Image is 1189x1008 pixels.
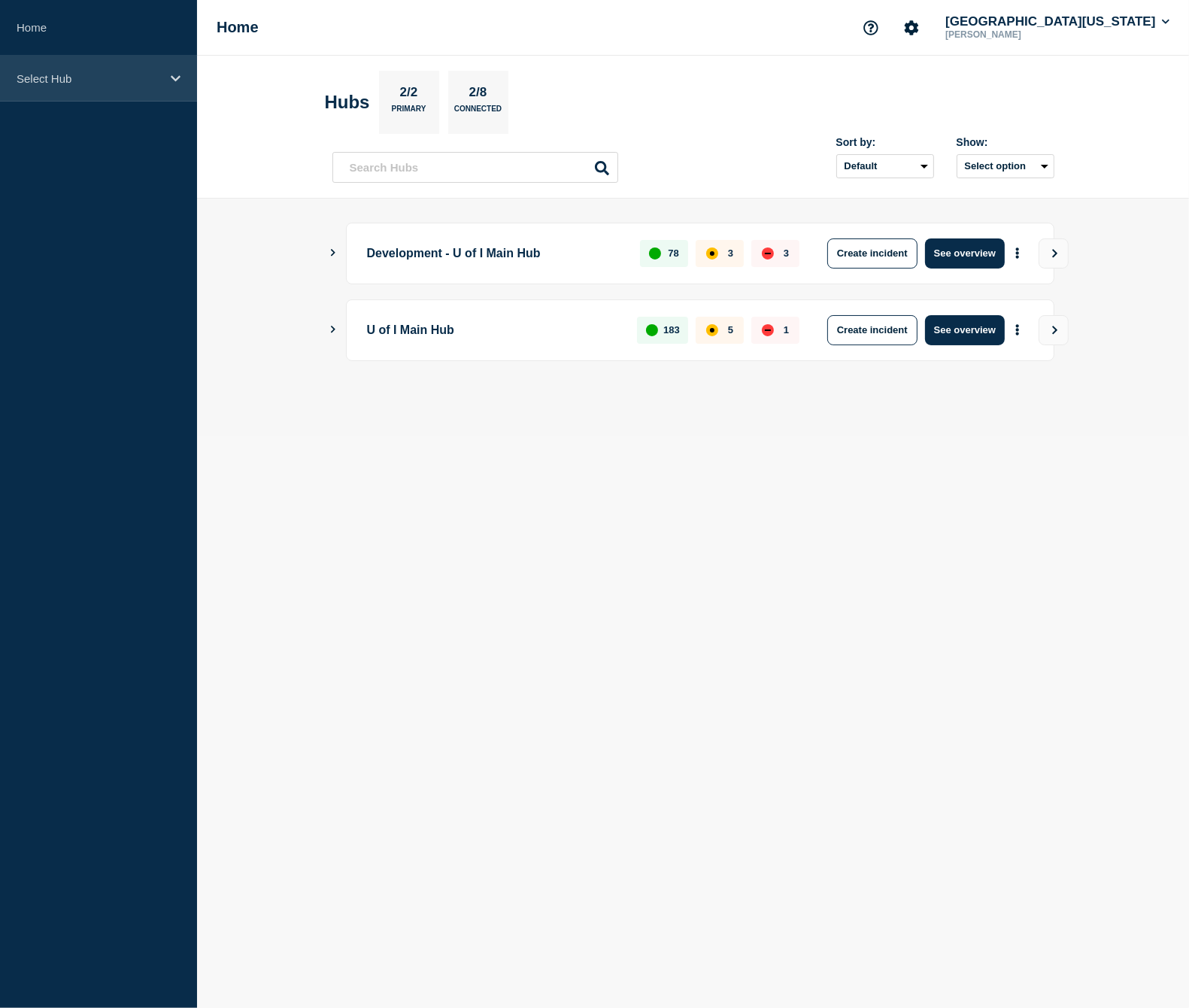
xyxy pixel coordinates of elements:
button: Create incident [827,315,918,345]
p: 3 [784,247,789,259]
p: 5 [728,324,733,335]
p: Connected [454,105,502,120]
p: [PERSON_NAME] [942,29,1099,40]
button: More actions [1008,239,1027,267]
button: Account settings [896,12,927,44]
h2: Hubs [325,92,370,113]
div: down [762,247,774,260]
button: See overview [925,315,1005,345]
div: Sort by: [836,136,934,148]
button: More actions [1008,316,1027,344]
div: affected [706,247,718,260]
button: View [1039,315,1069,345]
p: 1 [784,324,789,335]
button: View [1039,238,1069,269]
p: Development - U of I Main Hub [367,238,623,269]
div: up [646,324,658,336]
p: 2/2 [394,85,423,105]
button: Support [855,12,887,44]
button: Show Connected Hubs [329,324,337,335]
p: Select Hub [17,72,161,85]
button: Select option [957,154,1054,178]
button: [GEOGRAPHIC_DATA][US_STATE] [942,14,1172,29]
button: Show Connected Hubs [329,247,337,259]
div: affected [706,324,718,336]
button: See overview [925,238,1005,269]
div: down [762,324,774,336]
p: 183 [663,324,680,335]
p: 78 [668,247,678,259]
p: Primary [392,105,426,120]
p: U of I Main Hub [367,315,620,345]
p: 2/8 [463,85,493,105]
div: up [649,247,661,260]
h1: Home [217,19,259,36]
button: Create incident [827,238,918,269]
p: 3 [728,247,733,259]
div: Show: [957,136,1054,148]
select: Sort by [836,154,934,178]
input: Search Hubs [332,152,618,183]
